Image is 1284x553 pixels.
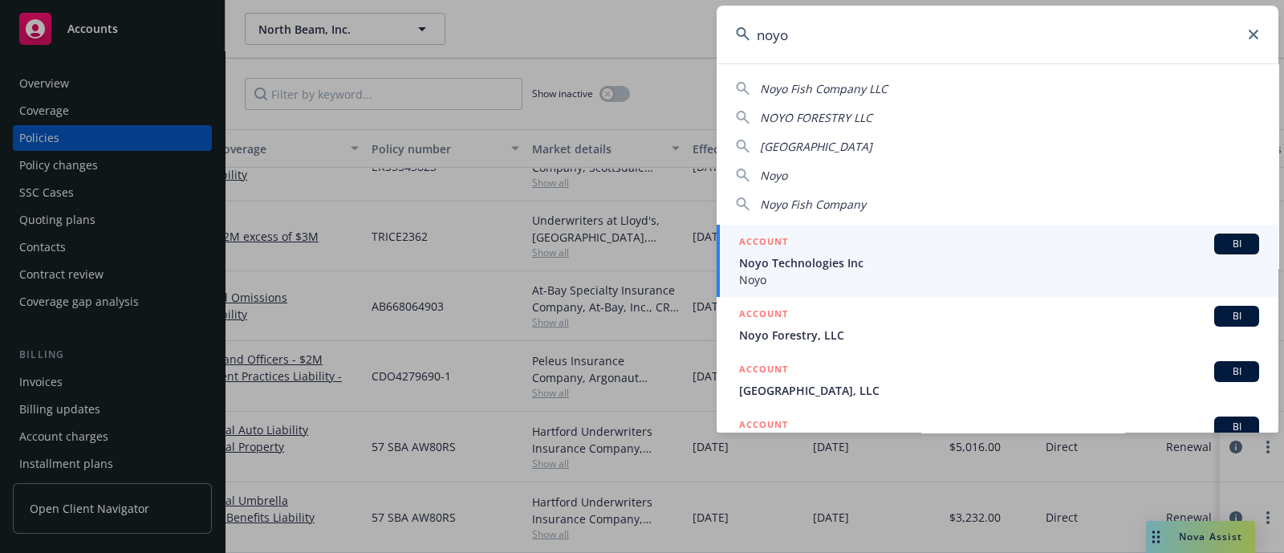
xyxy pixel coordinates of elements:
[739,306,788,325] h5: ACCOUNT
[717,225,1278,297] a: ACCOUNTBINoyo Technologies IncNoyo
[739,327,1259,344] span: Noyo Forestry, LLC
[739,361,788,380] h5: ACCOUNT
[760,197,866,212] span: Noyo Fish Company
[717,6,1278,63] input: Search...
[1221,237,1253,251] span: BI
[739,417,788,436] h5: ACCOUNT
[739,382,1259,399] span: [GEOGRAPHIC_DATA], LLC
[739,234,788,253] h5: ACCOUNT
[1221,420,1253,434] span: BI
[760,110,872,125] span: NOYO FORESTRY LLC
[717,352,1278,408] a: ACCOUNTBI[GEOGRAPHIC_DATA], LLC
[760,168,787,183] span: Noyo
[1221,364,1253,379] span: BI
[760,139,872,154] span: [GEOGRAPHIC_DATA]
[717,408,1278,480] a: ACCOUNTBI
[739,254,1259,271] span: Noyo Technologies Inc
[1221,309,1253,323] span: BI
[739,271,1259,288] span: Noyo
[717,297,1278,352] a: ACCOUNTBINoyo Forestry, LLC
[760,81,888,96] span: Noyo Fish Company LLC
